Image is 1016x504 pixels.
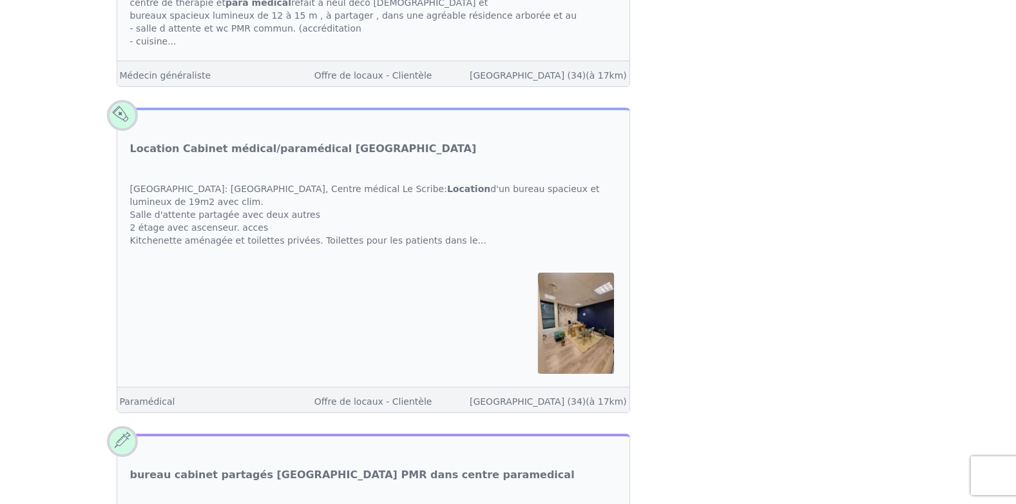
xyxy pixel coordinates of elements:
[538,273,614,373] img: Location Cabinet médical/paramédical Montpellier Nord
[120,70,211,81] a: Médecin généraliste
[130,467,575,483] a: bureau cabinet partagés [GEOGRAPHIC_DATA] PMR dans centre paramedical
[130,141,477,157] a: Location Cabinet médical/paramédical [GEOGRAPHIC_DATA]
[314,396,432,407] a: Offre de locaux - Clientèle
[117,170,629,260] div: [GEOGRAPHIC_DATA]: [GEOGRAPHIC_DATA], Centre médical Le Scribe: d'un bureau spacieux et lumineux ...
[470,396,627,407] a: [GEOGRAPHIC_DATA] (34)(à 17km)
[586,396,627,407] span: (à 17km)
[586,70,627,81] span: (à 17km)
[447,184,490,194] strong: Location
[120,396,175,407] a: Paramédical
[314,70,432,81] a: Offre de locaux - Clientèle
[470,70,627,81] a: [GEOGRAPHIC_DATA] (34)(à 17km)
